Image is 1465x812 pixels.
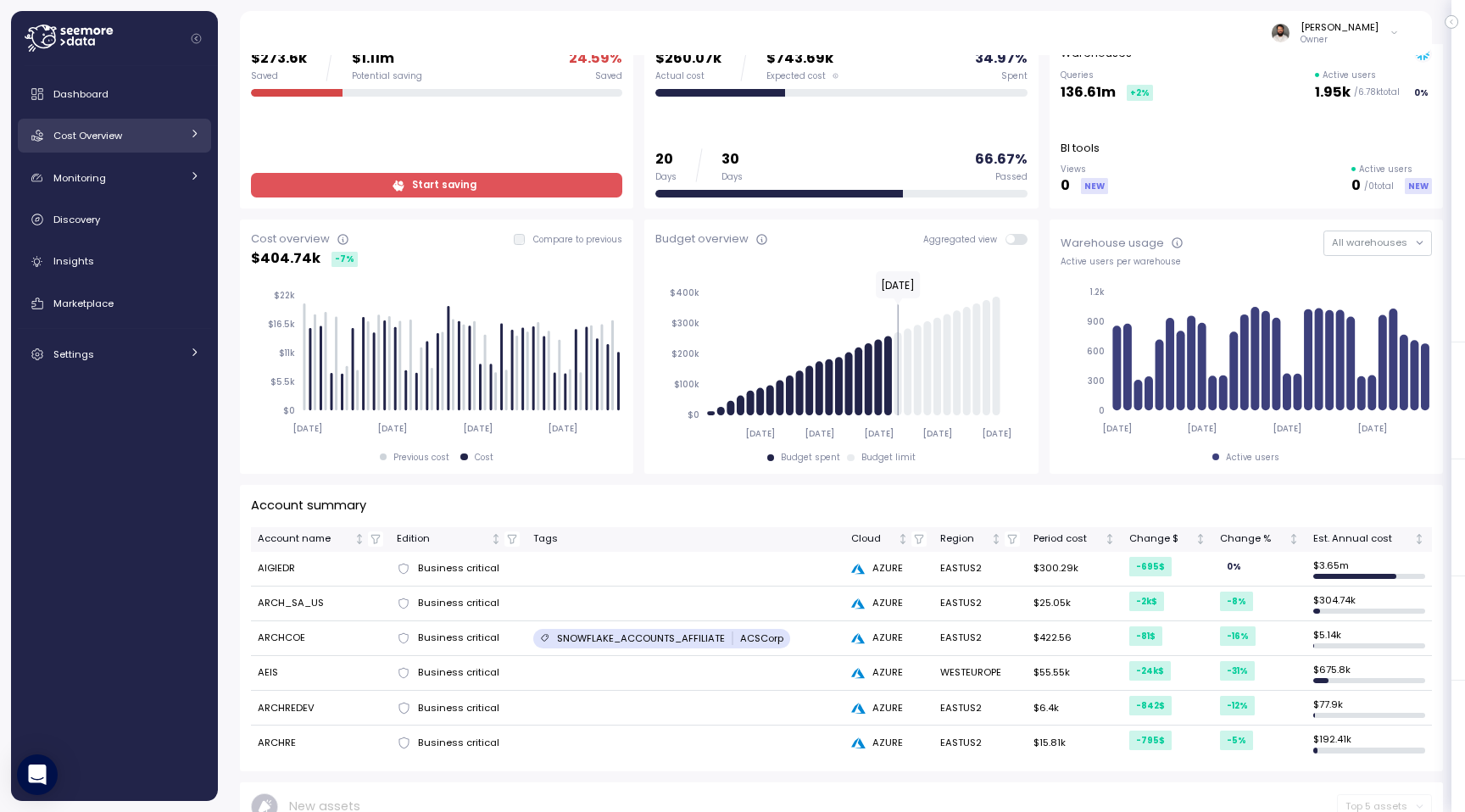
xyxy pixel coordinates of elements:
[933,587,1027,621] td: EASTUS2
[1332,236,1407,249] span: All warehouses
[1187,423,1217,434] tspan: [DATE]
[1288,533,1300,545] div: Not sorted
[533,531,838,547] div: Tags
[1306,621,1432,656] td: $ 5.14k
[1129,731,1172,750] div: -795 $
[1220,696,1255,715] div: -12 %
[1220,531,1284,547] div: Change %
[352,70,422,82] div: Potential saving
[655,231,749,247] div: Budget overview
[251,552,390,587] td: AIGIEDR
[766,47,838,70] p: $743.69k
[1122,527,1213,552] th: Change $Not sorted
[283,405,295,416] tspan: $0
[1129,661,1171,681] div: -24k $
[53,129,122,142] span: Cost Overview
[274,290,295,301] tspan: $22k
[844,527,933,552] th: CloudNot sorted
[1027,621,1122,656] td: $422.56
[688,409,699,420] tspan: $0
[418,561,499,576] span: Business critical
[655,47,721,70] p: $260.07k
[412,174,476,197] span: Start saving
[1220,626,1256,646] div: -16 %
[851,596,926,611] div: AZURE
[390,527,526,552] th: EditionNot sorted
[418,665,499,681] span: Business critical
[1306,552,1432,587] td: $ 3.65m
[1001,70,1028,82] div: Spent
[766,70,826,82] span: Expected cost
[251,173,622,197] a: Start saving
[18,203,211,236] a: Discovery
[1027,527,1122,552] th: Period costNot sorted
[251,691,390,726] td: ARCHREDEV
[1273,423,1302,434] tspan: [DATE]
[418,631,499,646] span: Business critical
[1323,231,1432,255] button: All warehouses
[851,631,926,646] div: AZURE
[1088,375,1105,387] tspan: 300
[1306,527,1432,552] th: Est. Annual costNot sorted
[549,423,578,434] tspan: [DATE]
[1102,423,1132,434] tspan: [DATE]
[251,247,320,270] p: $ 404.74k
[18,119,211,153] a: Cost Overview
[1129,626,1162,646] div: -81 $
[670,287,699,298] tspan: $400k
[251,621,390,656] td: ARCHCOE
[671,318,699,329] tspan: $300k
[861,452,916,464] div: Budget limit
[1272,24,1290,42] img: ACg8ocLskjvUhBDgxtSFCRx4ztb74ewwa1VrVEuDBD_Ho1mrTsQB-QE=s96-c
[1087,316,1105,327] tspan: 900
[18,245,211,279] a: Insights
[721,171,743,183] div: Days
[292,423,322,434] tspan: [DATE]
[53,297,114,310] span: Marketplace
[251,231,330,247] div: Cost overview
[655,70,721,82] div: Actual cost
[18,161,211,195] a: Monitoring
[1129,592,1164,611] div: -2k $
[1129,557,1172,576] div: -695 $
[1301,34,1379,46] p: Owner
[1220,592,1253,611] div: -8 %
[1027,691,1122,726] td: $6.4k
[933,656,1027,691] td: WESTEUROPE
[1033,531,1101,547] div: Period cost
[655,148,677,171] p: 20
[53,213,100,226] span: Discovery
[982,428,1011,439] tspan: [DATE]
[1354,86,1400,98] p: / 6.78k total
[1411,85,1432,101] div: 0 %
[251,587,390,621] td: ARCH_SA_US
[1226,452,1279,464] div: Active users
[1104,533,1116,545] div: Not sorted
[1313,531,1411,547] div: Est. Annual cost
[1306,587,1432,621] td: $ 304.74k
[418,736,499,751] span: Business critical
[922,428,952,439] tspan: [DATE]
[674,379,699,390] tspan: $100k
[53,348,94,361] span: Settings
[1027,726,1122,759] td: $15.81k
[1413,533,1425,545] div: Not sorted
[377,423,407,434] tspan: [DATE]
[851,531,894,547] div: Cloud
[1087,346,1105,357] tspan: 600
[1301,20,1379,34] div: [PERSON_NAME]
[1061,175,1070,197] p: 0
[352,47,422,70] p: $1.11m
[933,527,1027,552] th: RegionNot sorted
[990,533,1002,545] div: Not sorted
[418,701,499,716] span: Business critical
[1061,235,1164,252] div: Warehouse usage
[745,428,775,439] tspan: [DATE]
[1306,726,1432,759] td: $ 192.41k
[1061,164,1108,175] p: Views
[805,428,834,439] tspan: [DATE]
[1061,81,1116,104] p: 136.61m
[655,171,677,183] div: Days
[1357,423,1387,434] tspan: [DATE]
[53,254,94,268] span: Insights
